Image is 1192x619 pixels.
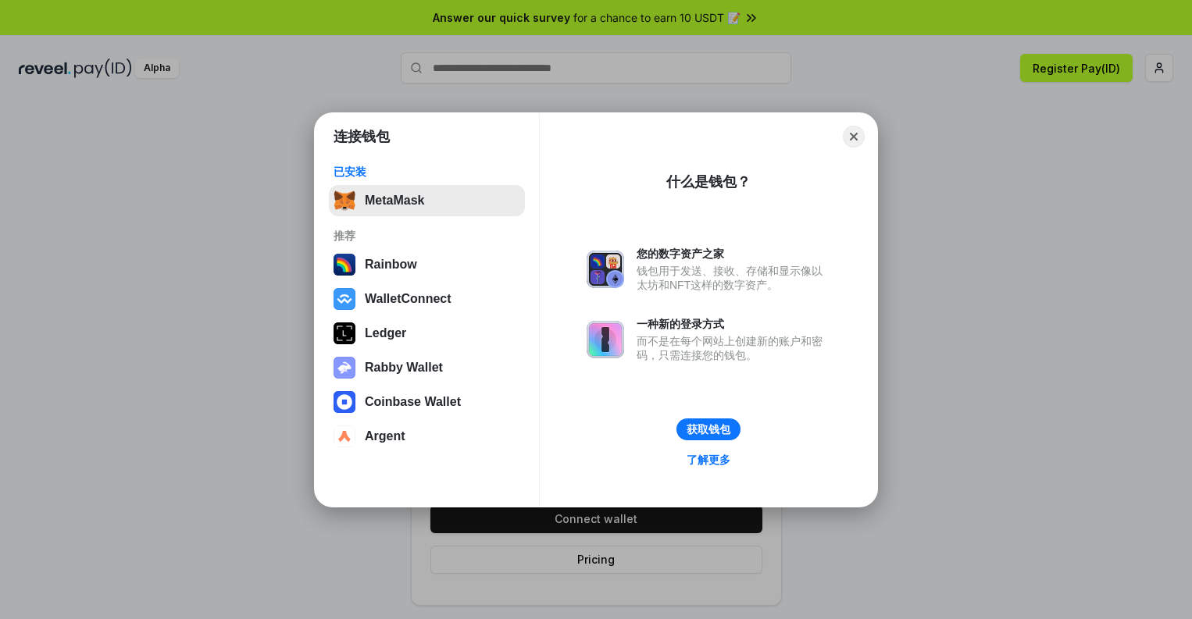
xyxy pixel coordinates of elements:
div: Argent [365,429,405,443]
div: 已安装 [334,165,520,179]
div: Rabby Wallet [365,361,443,375]
img: svg+xml,%3Csvg%20width%3D%2228%22%20height%3D%2228%22%20viewBox%3D%220%200%2028%2028%22%20fill%3D... [334,288,355,310]
button: Coinbase Wallet [329,386,525,418]
button: WalletConnect [329,283,525,315]
div: Coinbase Wallet [365,395,461,409]
div: WalletConnect [365,292,451,306]
div: 您的数字资产之家 [637,247,830,261]
img: svg+xml,%3Csvg%20width%3D%2228%22%20height%3D%2228%22%20viewBox%3D%220%200%2028%2028%22%20fill%3D... [334,425,355,447]
img: svg+xml,%3Csvg%20fill%3D%22none%22%20height%3D%2233%22%20viewBox%3D%220%200%2035%2033%22%20width%... [334,190,355,212]
button: Argent [329,421,525,452]
div: 了解更多 [687,453,730,467]
div: 而不是在每个网站上创建新的账户和密码，只需连接您的钱包。 [637,334,830,362]
button: Rabby Wallet [329,352,525,383]
div: 一种新的登录方式 [637,317,830,331]
div: 什么是钱包？ [666,173,751,191]
img: svg+xml,%3Csvg%20xmlns%3D%22http%3A%2F%2Fwww.w3.org%2F2000%2Fsvg%22%20width%3D%2228%22%20height%3... [334,322,355,344]
div: 推荐 [334,229,520,243]
button: Ledger [329,318,525,349]
button: Rainbow [329,249,525,280]
img: svg+xml,%3Csvg%20xmlns%3D%22http%3A%2F%2Fwww.w3.org%2F2000%2Fsvg%22%20fill%3D%22none%22%20viewBox... [334,357,355,379]
img: svg+xml,%3Csvg%20width%3D%2228%22%20height%3D%2228%22%20viewBox%3D%220%200%2028%2028%22%20fill%3D... [334,391,355,413]
h1: 连接钱包 [334,127,390,146]
div: Rainbow [365,258,417,272]
button: 获取钱包 [676,418,741,440]
img: svg+xml,%3Csvg%20width%3D%22120%22%20height%3D%22120%22%20viewBox%3D%220%200%20120%20120%22%20fil... [334,254,355,276]
div: 钱包用于发送、接收、存储和显示像以太坊和NFT这样的数字资产。 [637,264,830,292]
img: svg+xml,%3Csvg%20xmlns%3D%22http%3A%2F%2Fwww.w3.org%2F2000%2Fsvg%22%20fill%3D%22none%22%20viewBox... [587,321,624,358]
div: Ledger [365,326,406,340]
button: MetaMask [329,185,525,216]
img: svg+xml,%3Csvg%20xmlns%3D%22http%3A%2F%2Fwww.w3.org%2F2000%2Fsvg%22%20fill%3D%22none%22%20viewBox... [587,251,624,288]
div: MetaMask [365,194,424,208]
a: 了解更多 [677,450,740,470]
button: Close [843,126,865,148]
div: 获取钱包 [687,422,730,436]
